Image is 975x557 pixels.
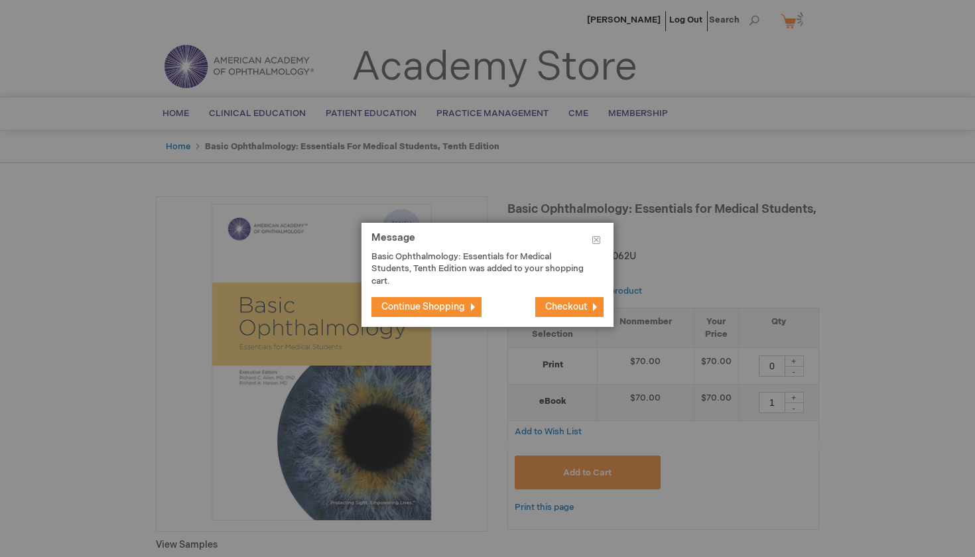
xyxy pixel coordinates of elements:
button: Checkout [535,297,604,317]
button: Continue Shopping [371,297,482,317]
h1: Message [371,233,604,251]
span: Continue Shopping [381,301,465,312]
p: Basic Ophthalmology: Essentials for Medical Students, Tenth Edition was added to your shopping cart. [371,251,584,288]
span: Checkout [545,301,587,312]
